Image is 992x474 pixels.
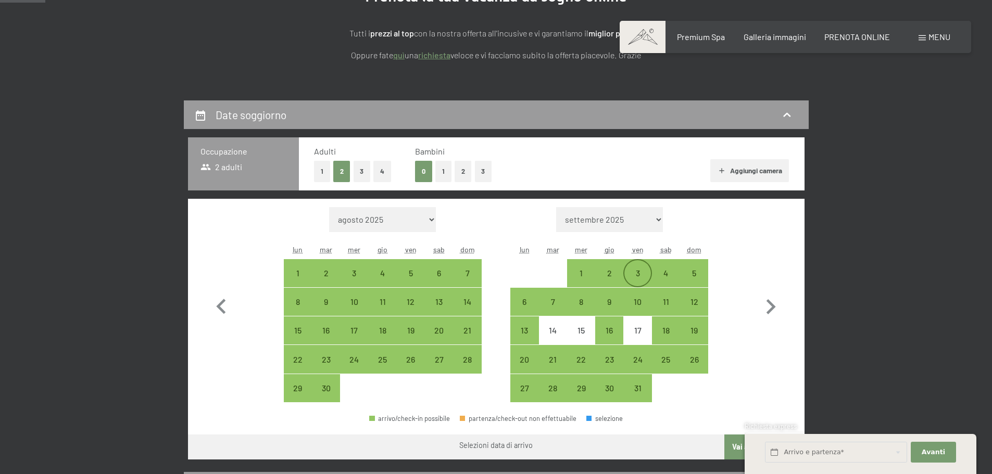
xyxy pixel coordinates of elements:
div: arrivo/check-in possibile [284,259,312,287]
div: Sat Sep 20 2025 [425,316,453,344]
button: 3 [475,161,492,182]
div: arrivo/check-in possibile [369,288,397,316]
div: 29 [568,384,594,410]
div: 18 [653,326,679,352]
div: 14 [540,326,566,352]
div: arrivo/check-in possibile [595,316,623,344]
div: arrivo/check-in possibile [397,288,425,316]
span: Richiesta express [745,422,797,430]
a: Premium Spa [677,32,725,42]
span: Adulti [314,146,336,156]
div: Sun Oct 05 2025 [680,259,708,287]
div: Wed Oct 08 2025 [567,288,595,316]
div: Tue Sep 16 2025 [312,316,340,344]
div: 9 [596,298,622,324]
div: 6 [511,298,537,324]
div: arrivo/check-in possibile [425,316,453,344]
div: 15 [568,326,594,352]
div: Mon Sep 29 2025 [284,374,312,402]
div: 5 [681,269,707,295]
div: arrivo/check-in possibile [652,316,680,344]
abbr: venerdì [405,245,417,254]
div: 30 [313,384,339,410]
div: Mon Sep 15 2025 [284,316,312,344]
div: arrivo/check-in possibile [397,259,425,287]
h3: Occupazione [200,146,286,157]
div: Sat Sep 27 2025 [425,345,453,373]
div: arrivo/check-in possibile [567,374,595,402]
div: arrivo/check-in possibile [623,288,651,316]
div: 17 [624,326,650,352]
div: Fri Sep 26 2025 [397,345,425,373]
div: 30 [596,384,622,410]
div: arrivo/check-in possibile [453,259,481,287]
strong: miglior prezzo [588,28,640,38]
div: arrivo/check-in non effettuabile [623,316,651,344]
div: Mon Oct 27 2025 [510,374,538,402]
button: 1 [314,161,330,182]
div: arrivo/check-in possibile [453,288,481,316]
div: Thu Sep 18 2025 [369,316,397,344]
div: Wed Sep 24 2025 [340,345,368,373]
div: Fri Oct 17 2025 [623,316,651,344]
div: Selezioni data di arrivo [459,440,533,451]
div: Sat Sep 13 2025 [425,288,453,316]
span: Avanti [922,447,945,457]
strong: prezzi al top [370,28,414,38]
div: 3 [341,269,367,295]
div: Tue Oct 21 2025 [539,345,567,373]
div: 12 [398,298,424,324]
button: 2 [455,161,472,182]
div: 11 [653,298,679,324]
abbr: mercoledì [348,245,360,254]
div: 28 [454,355,480,381]
div: arrivo/check-in possibile [623,345,651,373]
div: 8 [285,298,311,324]
div: Wed Sep 17 2025 [340,316,368,344]
div: 18 [370,326,396,352]
a: PRENOTA ONLINE [824,32,890,42]
button: 0 [415,161,432,182]
div: 1 [568,269,594,295]
span: Bambini [415,146,445,156]
div: arrivo/check-in possibile [680,259,708,287]
div: arrivo/check-in possibile [595,345,623,373]
div: Thu Sep 04 2025 [369,259,397,287]
a: richiesta [418,50,450,60]
abbr: giovedì [378,245,387,254]
div: 13 [511,326,537,352]
div: arrivo/check-in possibile [623,259,651,287]
div: arrivo/check-in possibile [652,345,680,373]
div: Sun Oct 12 2025 [680,288,708,316]
div: arrivo/check-in possibile [369,345,397,373]
div: Wed Sep 03 2025 [340,259,368,287]
div: 11 [370,298,396,324]
a: Galleria immagini [744,32,806,42]
abbr: lunedì [293,245,303,254]
div: arrivo/check-in possibile [595,259,623,287]
div: 19 [398,326,424,352]
div: 1 [285,269,311,295]
div: Sun Sep 28 2025 [453,345,481,373]
div: Sun Oct 19 2025 [680,316,708,344]
div: Fri Oct 03 2025 [623,259,651,287]
div: 20 [426,326,452,352]
div: arrivo/check-in possibile [680,316,708,344]
div: 19 [681,326,707,352]
span: Menu [928,32,950,42]
div: selezione [586,415,623,422]
div: arrivo/check-in possibile [652,288,680,316]
div: arrivo/check-in possibile [369,316,397,344]
div: arrivo/check-in possibile [284,374,312,402]
div: 22 [285,355,311,381]
div: 6 [426,269,452,295]
div: arrivo/check-in possibile [312,345,340,373]
div: Sun Sep 21 2025 [453,316,481,344]
div: 23 [596,355,622,381]
div: 25 [370,355,396,381]
button: Vai a «Camera» [724,434,804,459]
div: Thu Oct 16 2025 [595,316,623,344]
div: Fri Oct 24 2025 [623,345,651,373]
